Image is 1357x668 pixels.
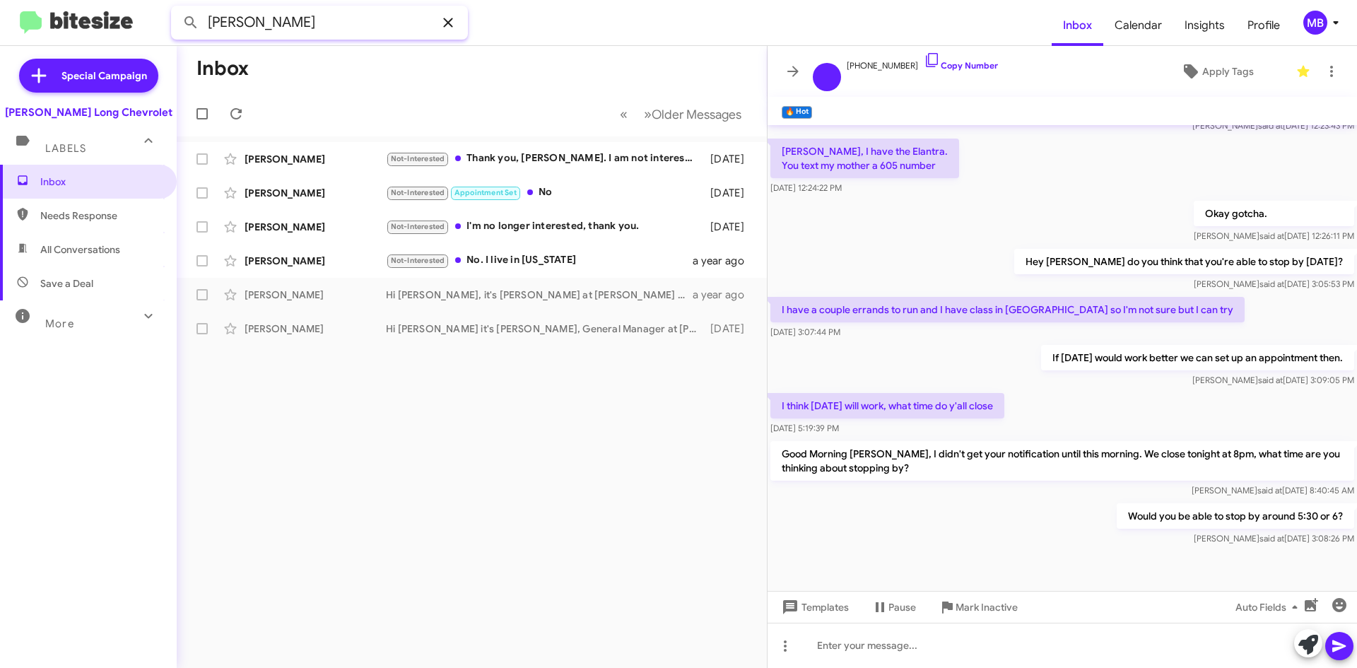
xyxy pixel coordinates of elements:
[770,393,1004,418] p: I think [DATE] will work, what time do y'all close
[652,107,741,122] span: Older Messages
[1224,594,1315,620] button: Auto Fields
[1259,533,1284,544] span: said at
[386,184,703,201] div: No
[847,52,998,73] span: [PHONE_NUMBER]
[1202,59,1254,84] span: Apply Tags
[611,100,636,129] button: Previous
[1117,503,1354,529] p: Would you be able to stop by around 5:30 or 6?
[782,106,812,119] small: 🔥 Hot
[391,256,445,265] span: Not-Interested
[779,594,849,620] span: Templates
[40,209,160,223] span: Needs Response
[40,276,93,291] span: Save a Deal
[45,142,86,155] span: Labels
[1192,120,1354,131] span: [PERSON_NAME] [DATE] 12:23:43 PM
[1259,279,1284,289] span: said at
[245,322,386,336] div: [PERSON_NAME]
[770,441,1354,481] p: Good Morning [PERSON_NAME], I didn't get your notification until this morning. We close tonight a...
[245,288,386,302] div: [PERSON_NAME]
[1236,5,1291,46] a: Profile
[1194,279,1354,289] span: [PERSON_NAME] [DATE] 3:05:53 PM
[860,594,927,620] button: Pause
[1192,375,1354,385] span: [PERSON_NAME] [DATE] 3:09:05 PM
[19,59,158,93] a: Special Campaign
[612,100,750,129] nav: Page navigation example
[1291,11,1341,35] button: MB
[770,139,959,178] p: [PERSON_NAME], I have the Elantra. You text my mother a 605 number
[1235,594,1303,620] span: Auto Fields
[1258,120,1283,131] span: said at
[40,242,120,257] span: All Conversations
[391,188,445,197] span: Not-Interested
[386,322,703,336] div: Hi [PERSON_NAME] it's [PERSON_NAME], General Manager at [PERSON_NAME] Long Chevrolet. Thanks agai...
[454,188,517,197] span: Appointment Set
[703,152,756,166] div: [DATE]
[693,288,756,302] div: a year ago
[1144,59,1289,84] button: Apply Tags
[386,252,693,269] div: No. I live in [US_STATE]
[386,151,703,167] div: Thank you, [PERSON_NAME]. I am not interested at this time and I've also moved out of [GEOGRAPHIC...
[196,57,249,80] h1: Inbox
[245,186,386,200] div: [PERSON_NAME]
[245,152,386,166] div: [PERSON_NAME]
[620,105,628,123] span: «
[770,297,1245,322] p: I have a couple errands to run and I have class in [GEOGRAPHIC_DATA] so I'm not sure but I can try
[635,100,750,129] button: Next
[245,220,386,234] div: [PERSON_NAME]
[1303,11,1327,35] div: MB
[5,105,172,119] div: [PERSON_NAME] Long Chevrolet
[1257,485,1282,496] span: said at
[888,594,916,620] span: Pause
[1173,5,1236,46] a: Insights
[1192,485,1354,496] span: [PERSON_NAME] [DATE] 8:40:45 AM
[1194,201,1354,226] p: Okay gotcha.
[391,222,445,231] span: Not-Interested
[386,218,703,235] div: I'm no longer interested, thank you.
[770,327,840,337] span: [DATE] 3:07:44 PM
[703,322,756,336] div: [DATE]
[768,594,860,620] button: Templates
[770,423,839,433] span: [DATE] 5:19:39 PM
[1041,345,1354,370] p: If [DATE] would work better we can set up an appointment then.
[1014,249,1354,274] p: Hey [PERSON_NAME] do you think that you're able to stop by [DATE]?
[1103,5,1173,46] a: Calendar
[703,186,756,200] div: [DATE]
[693,254,756,268] div: a year ago
[40,175,160,189] span: Inbox
[924,60,998,71] a: Copy Number
[391,154,445,163] span: Not-Interested
[1258,375,1283,385] span: said at
[644,105,652,123] span: »
[927,594,1029,620] button: Mark Inactive
[703,220,756,234] div: [DATE]
[770,182,842,193] span: [DATE] 12:24:22 PM
[956,594,1018,620] span: Mark Inactive
[45,317,74,330] span: More
[1194,230,1354,241] span: [PERSON_NAME] [DATE] 12:26:11 PM
[61,69,147,83] span: Special Campaign
[1052,5,1103,46] a: Inbox
[386,288,693,302] div: Hi [PERSON_NAME], it's [PERSON_NAME] at [PERSON_NAME] Long Chevrolet. I just wanted to check back...
[1259,230,1284,241] span: said at
[171,6,468,40] input: Search
[245,254,386,268] div: [PERSON_NAME]
[1194,533,1354,544] span: [PERSON_NAME] [DATE] 3:08:26 PM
